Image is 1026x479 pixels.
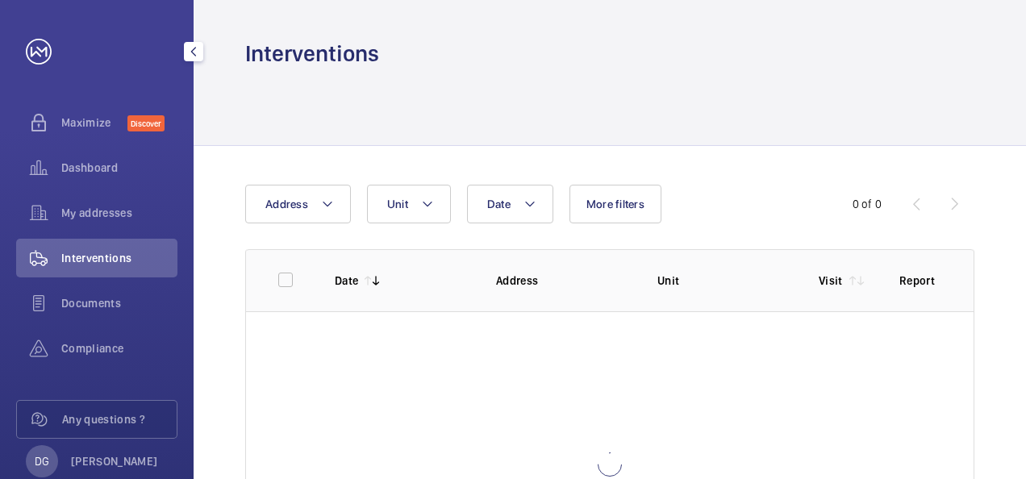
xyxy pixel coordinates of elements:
p: DG [35,453,49,469]
span: Dashboard [61,160,177,176]
span: Any questions ? [62,411,177,427]
p: Unit [657,273,793,289]
button: Date [467,185,553,223]
p: Visit [819,273,843,289]
button: More filters [569,185,661,223]
button: Address [245,185,351,223]
span: Discover [127,115,165,131]
p: Report [899,273,941,289]
span: Interventions [61,250,177,266]
span: More filters [586,198,644,210]
span: Maximize [61,115,127,131]
span: Date [487,198,511,210]
span: Documents [61,295,177,311]
h1: Interventions [245,39,379,69]
div: 0 of 0 [853,196,882,212]
p: Address [496,273,632,289]
span: Unit [387,198,408,210]
p: Date [335,273,358,289]
span: My addresses [61,205,177,221]
button: Unit [367,185,451,223]
p: [PERSON_NAME] [71,453,158,469]
span: Address [265,198,308,210]
span: Compliance [61,340,177,356]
